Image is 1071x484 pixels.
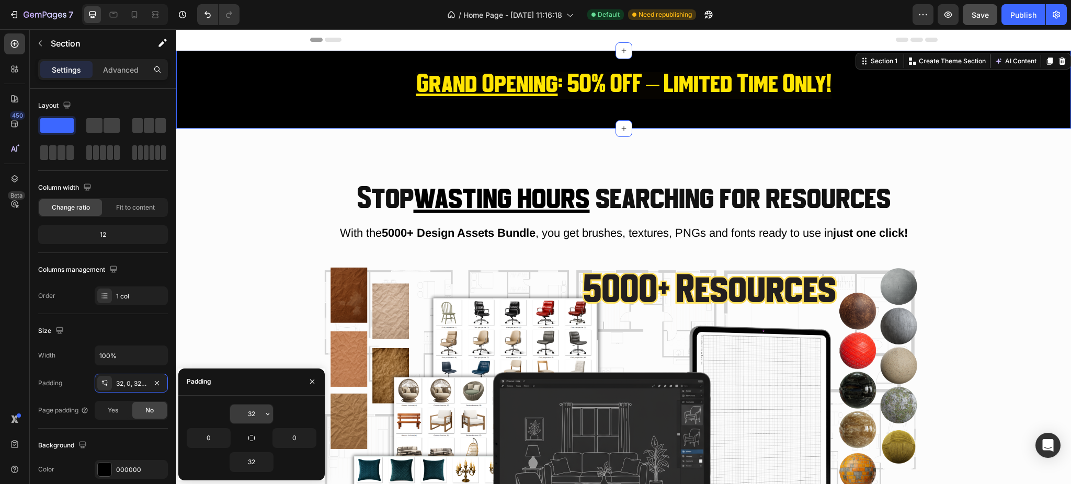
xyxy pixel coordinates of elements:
[240,43,382,70] u: Grand Opening
[692,27,723,37] div: Section 1
[116,203,155,212] span: Fit to content
[95,346,167,365] input: Auto
[463,9,562,20] span: Home Page - [DATE] 11:16:18
[38,181,94,195] div: Column width
[38,99,73,113] div: Layout
[38,324,66,338] div: Size
[51,37,136,50] p: Section
[38,406,89,415] div: Page padding
[38,351,55,360] div: Width
[816,26,862,38] button: AI Content
[38,465,54,474] div: Color
[10,111,25,120] div: 450
[8,191,25,200] div: Beta
[273,429,316,447] input: Auto
[459,9,461,20] span: /
[38,439,89,453] div: Background
[69,8,73,21] p: 7
[108,406,118,415] span: Yes
[52,203,90,212] span: Change ratio
[38,291,55,301] div: Order
[230,405,273,423] input: Auto
[142,149,753,192] h2: Stop searching for resources
[52,64,81,75] p: Settings
[230,453,273,471] input: Auto
[103,64,139,75] p: Advanced
[176,29,1071,484] iframe: Design area
[116,292,165,301] div: 1 col
[1001,4,1045,25] button: Publish
[1010,9,1036,20] div: Publish
[237,155,414,187] u: wasting hours
[40,227,166,242] div: 12
[963,4,997,25] button: Save
[240,43,655,70] span: : 50% OFF – Limited Time Only!
[116,465,165,475] div: 000000
[38,263,120,277] div: Columns management
[743,27,810,37] p: Create Theme Section
[206,197,359,210] strong: 5000+ Design Assets Bundle
[197,4,240,25] div: Undo/Redo
[187,377,211,386] div: Padding
[598,10,620,19] span: Default
[4,4,78,25] button: 7
[657,197,732,210] strong: just one click!
[145,406,154,415] span: No
[1035,433,1061,458] div: Open Intercom Messenger
[164,197,732,210] span: With the , you get brushes, textures, PNGs and fonts ready to use in
[187,429,230,447] input: Auto
[116,379,146,388] div: 32, 0, 32, 0
[972,10,989,19] span: Save
[38,378,62,388] div: Padding
[639,10,692,19] span: Need republishing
